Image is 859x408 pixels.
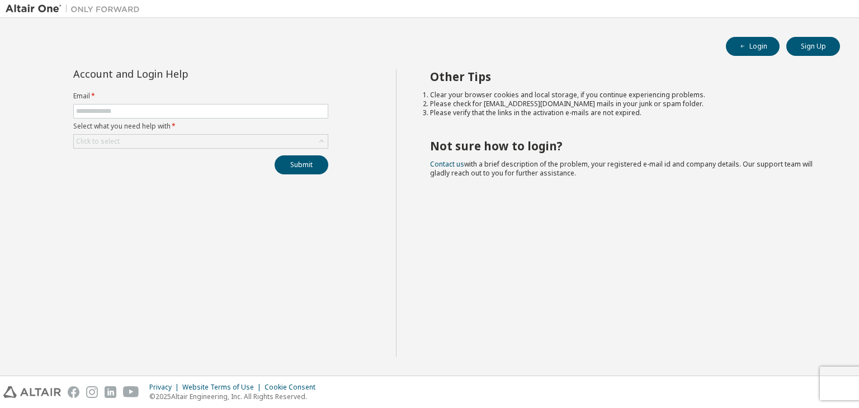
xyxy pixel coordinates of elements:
div: Cookie Consent [265,383,322,392]
h2: Other Tips [430,69,820,84]
li: Please verify that the links in the activation e-mails are not expired. [430,108,820,117]
h2: Not sure how to login? [430,139,820,153]
img: youtube.svg [123,386,139,398]
img: altair_logo.svg [3,386,61,398]
button: Sign Up [786,37,840,56]
a: Contact us [430,159,464,169]
img: instagram.svg [86,386,98,398]
label: Select what you need help with [73,122,328,131]
div: Click to select [74,135,328,148]
div: Click to select [76,137,120,146]
p: © 2025 Altair Engineering, Inc. All Rights Reserved. [149,392,322,401]
img: facebook.svg [68,386,79,398]
div: Website Terms of Use [182,383,265,392]
img: linkedin.svg [105,386,116,398]
label: Email [73,92,328,101]
button: Login [726,37,780,56]
span: with a brief description of the problem, your registered e-mail id and company details. Our suppo... [430,159,813,178]
li: Clear your browser cookies and local storage, if you continue experiencing problems. [430,91,820,99]
div: Account and Login Help [73,69,277,78]
button: Submit [275,155,328,174]
li: Please check for [EMAIL_ADDRESS][DOMAIN_NAME] mails in your junk or spam folder. [430,99,820,108]
img: Altair One [6,3,145,15]
div: Privacy [149,383,182,392]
